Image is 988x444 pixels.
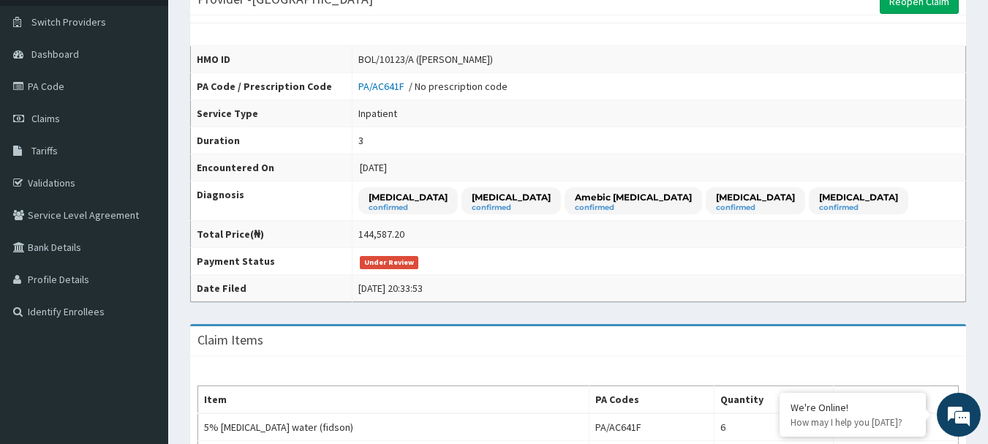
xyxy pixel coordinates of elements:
small: confirmed [819,204,898,211]
th: Quantity [714,386,834,414]
th: Diagnosis [191,181,352,221]
div: [DATE] 20:33:53 [358,281,423,296]
th: HMO ID [191,46,352,73]
p: [MEDICAL_DATA] [472,191,551,203]
p: How may I help you today? [791,416,915,429]
div: 3 [358,133,363,148]
div: BOL/10123/A ([PERSON_NAME]) [358,52,493,67]
div: Chat with us now [76,82,246,101]
td: PA/AC641F [589,413,714,441]
th: Price(₦) [833,386,958,414]
small: confirmed [369,204,448,211]
div: Minimize live chat window [240,7,275,42]
h3: Claim Items [197,334,263,347]
th: Duration [191,127,352,154]
p: [MEDICAL_DATA] [369,191,448,203]
th: PA Code / Prescription Code [191,73,352,100]
p: [MEDICAL_DATA] [716,191,795,203]
p: Amebic [MEDICAL_DATA] [575,191,692,203]
span: We're online! [85,130,202,278]
th: Encountered On [191,154,352,181]
th: Item [198,386,589,414]
span: Switch Providers [31,15,106,29]
div: / No prescription code [358,79,508,94]
p: [MEDICAL_DATA] [819,191,898,203]
th: Date Filed [191,275,352,302]
div: 144,587.20 [358,227,404,241]
div: We're Online! [791,401,915,414]
td: 6 [714,413,834,441]
span: Tariffs [31,144,58,157]
th: Total Price(₦) [191,221,352,248]
div: Inpatient [358,106,397,121]
th: Payment Status [191,248,352,275]
small: confirmed [575,204,692,211]
a: PA/AC641F [358,80,409,93]
span: [DATE] [360,161,387,174]
td: 5% [MEDICAL_DATA] water (fidson) [198,413,589,441]
span: Dashboard [31,48,79,61]
small: confirmed [716,204,795,211]
span: Under Review [360,256,419,269]
img: d_794563401_company_1708531726252_794563401 [27,73,59,110]
th: Service Type [191,100,352,127]
span: Claims [31,112,60,125]
small: confirmed [472,204,551,211]
th: PA Codes [589,386,714,414]
textarea: Type your message and hit 'Enter' [7,292,279,343]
